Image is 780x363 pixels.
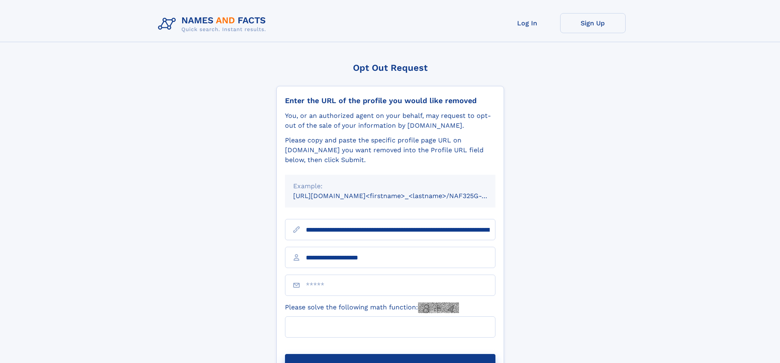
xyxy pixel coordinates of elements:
[560,13,626,33] a: Sign Up
[285,111,495,131] div: You, or an authorized agent on your behalf, may request to opt-out of the sale of your informatio...
[293,181,487,191] div: Example:
[285,302,459,313] label: Please solve the following math function:
[276,63,504,73] div: Opt Out Request
[155,13,273,35] img: Logo Names and Facts
[285,96,495,105] div: Enter the URL of the profile you would like removed
[293,192,511,200] small: [URL][DOMAIN_NAME]<firstname>_<lastname>/NAF325G-xxxxxxxx
[285,135,495,165] div: Please copy and paste the specific profile page URL on [DOMAIN_NAME] you want removed into the Pr...
[495,13,560,33] a: Log In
